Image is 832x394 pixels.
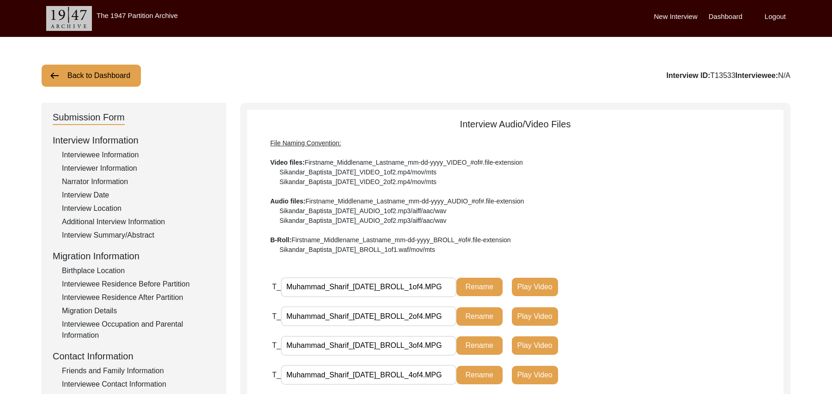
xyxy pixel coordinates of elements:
span: T_ [272,283,281,291]
b: Audio files: [270,197,305,205]
span: File Naming Convention: [270,139,341,147]
div: Interviewee Residence After Partition [62,292,215,303]
div: Additional Interview Information [62,216,215,227]
button: Rename [456,336,503,355]
label: Dashboard [709,12,742,22]
div: Submission Form [53,110,125,125]
button: Back to Dashboard [42,65,141,87]
div: Friends and Family Information [62,365,215,376]
div: Narrator Information [62,176,215,187]
span: T_ [272,341,281,349]
div: T13533 N/A [666,70,790,81]
button: Play Video [512,366,558,384]
div: Interview Date [62,190,215,201]
b: Interview ID: [666,72,710,79]
div: Interviewer Information [62,163,215,174]
span: T_ [272,312,281,320]
div: Interviewee Occupation and Parental Information [62,319,215,341]
b: Video files: [270,159,304,166]
button: Play Video [512,278,558,296]
div: Migration Details [62,305,215,316]
div: Interviewee Information [62,149,215,161]
label: Logout [765,12,786,22]
div: Interviewee Contact Information [62,379,215,390]
div: Contact Information [53,349,215,363]
button: Rename [456,278,503,296]
div: Birthplace Location [62,265,215,276]
button: Rename [456,307,503,326]
div: Interview Location [62,203,215,214]
label: The 1947 Partition Archive [97,12,178,19]
button: Play Video [512,307,558,326]
button: Rename [456,366,503,384]
label: New Interview [654,12,698,22]
div: Migration Information [53,249,215,263]
img: header-logo.png [46,6,92,31]
div: Interview Information [53,133,215,147]
b: B-Roll: [270,236,292,244]
div: Firstname_Middlename_Lastname_mm-dd-yyyy_VIDEO_#of#.file-extension Sikandar_Baptista_[DATE]_VIDEO... [270,138,760,255]
img: arrow-left.png [49,70,60,81]
div: Interview Audio/Video Files [247,117,783,255]
span: T_ [272,371,281,379]
div: Interviewee Residence Before Partition [62,279,215,290]
b: Interviewee: [735,72,778,79]
button: Play Video [512,336,558,355]
div: Interview Summary/Abstract [62,230,215,241]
